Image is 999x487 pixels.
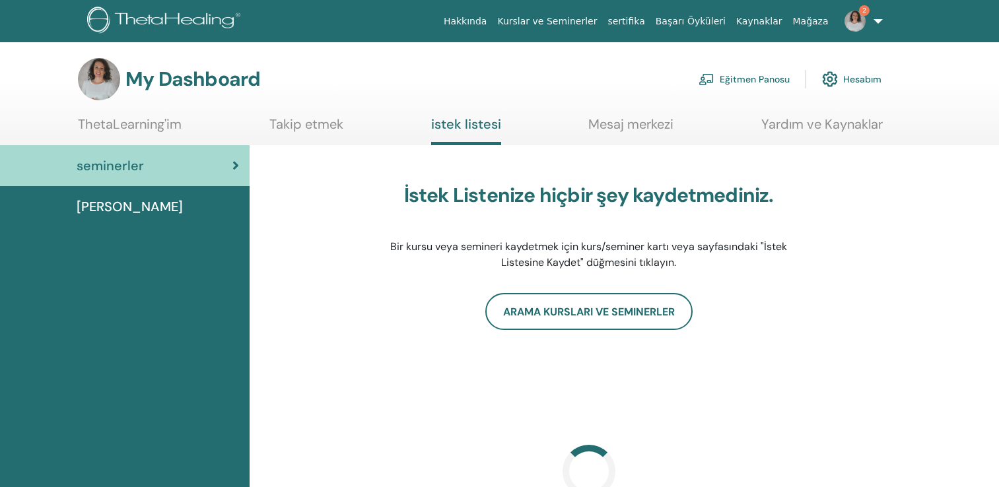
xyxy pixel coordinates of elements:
span: 2 [859,5,870,16]
a: Eğitmen Panosu [699,65,790,94]
a: Mağaza [787,9,833,34]
a: Hesabım [822,65,881,94]
h3: İstek Listenize hiçbir şey kaydetmediniz. [381,183,797,207]
img: logo.png [87,7,245,36]
a: Yardım ve Kaynaklar [761,116,883,142]
img: cog.svg [822,68,838,90]
a: ThetaLearning'im [78,116,182,142]
a: Takip etmek [269,116,343,142]
a: Kurslar ve Seminerler [492,9,602,34]
p: Bir kursu veya semineri kaydetmek için kurs/seminer kartı veya sayfasındaki "İstek Listesine Kayd... [381,239,797,271]
img: default.jpg [844,11,866,32]
a: sertifika [602,9,650,34]
h3: My Dashboard [125,67,260,91]
img: default.jpg [78,58,120,100]
a: Kaynaklar [731,9,788,34]
span: [PERSON_NAME] [77,197,183,216]
a: Arama Kursları ve Seminerler [485,293,693,330]
a: Başarı Öyküleri [650,9,731,34]
span: seminerler [77,156,144,176]
img: chalkboard-teacher.svg [699,73,714,85]
a: Mesaj merkezi [588,116,673,142]
a: Hakkında [438,9,493,34]
a: istek listesi [431,116,501,145]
